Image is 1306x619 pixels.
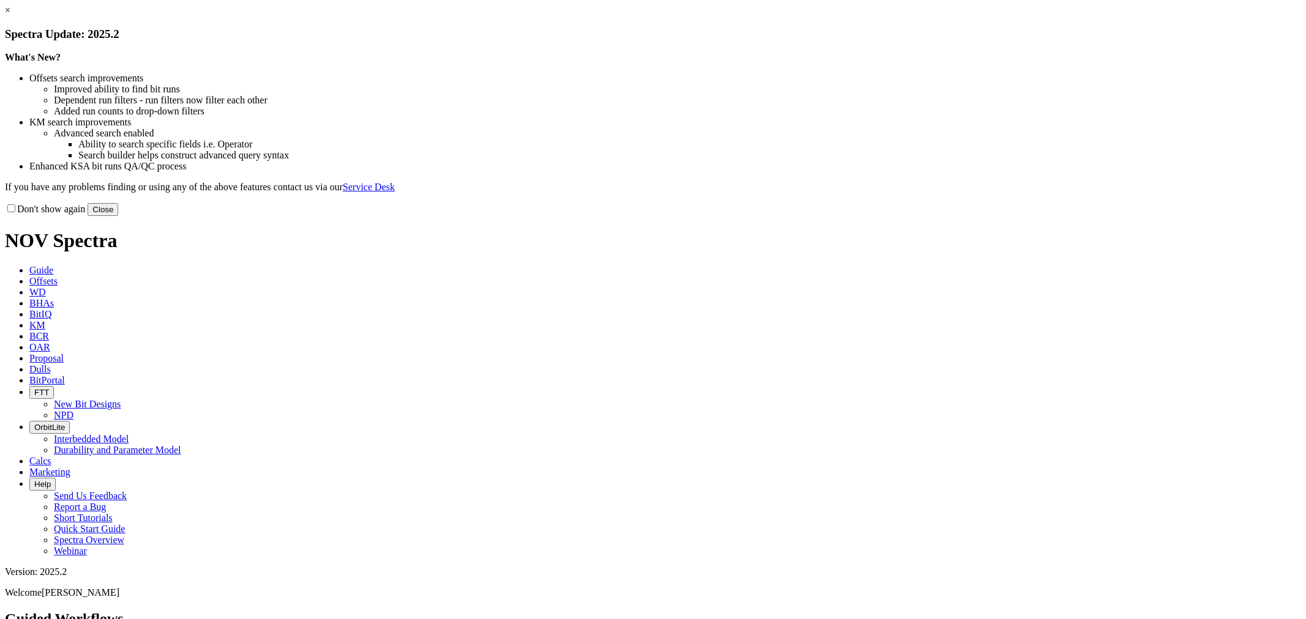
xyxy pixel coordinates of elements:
p: Welcome [5,587,1301,598]
span: Help [34,480,51,489]
span: BitIQ [29,309,51,319]
a: Spectra Overview [54,535,124,545]
li: Dependent run filters - run filters now filter each other [54,95,1301,106]
a: New Bit Designs [54,399,121,409]
span: [PERSON_NAME] [42,587,119,598]
h1: NOV Spectra [5,229,1301,252]
span: BHAs [29,298,54,308]
a: × [5,5,10,15]
strong: What's New? [5,52,61,62]
a: Report a Bug [54,502,106,512]
a: Webinar [54,546,87,556]
span: KM [29,320,45,330]
button: Close [88,203,118,216]
p: If you have any problems finding or using any of the above features contact us via our [5,182,1301,193]
span: Guide [29,265,53,275]
h3: Spectra Update: 2025.2 [5,28,1301,41]
span: BitPortal [29,375,65,385]
li: Advanced search enabled [54,128,1301,139]
a: Send Us Feedback [54,491,127,501]
li: Search builder helps construct advanced query syntax [78,150,1301,161]
a: Quick Start Guide [54,524,125,534]
span: WD [29,287,46,297]
span: OAR [29,342,50,352]
li: KM search improvements [29,117,1301,128]
span: Offsets [29,276,58,286]
a: Short Tutorials [54,513,113,523]
span: Dulls [29,364,51,374]
span: Marketing [29,467,70,477]
span: Proposal [29,353,64,363]
label: Don't show again [5,204,85,214]
li: Improved ability to find bit runs [54,84,1301,95]
a: NPD [54,410,73,420]
span: BCR [29,331,49,341]
li: Offsets search improvements [29,73,1301,84]
li: Enhanced KSA bit runs QA/QC process [29,161,1301,172]
span: Calcs [29,456,51,466]
span: OrbitLite [34,423,65,432]
div: Version: 2025.2 [5,566,1301,577]
li: Ability to search specific fields i.e. Operator [78,139,1301,150]
a: Interbedded Model [54,434,129,444]
a: Durability and Parameter Model [54,445,181,455]
input: Don't show again [7,204,15,212]
li: Added run counts to drop-down filters [54,106,1301,117]
span: FTT [34,388,49,397]
a: Service Desk [343,182,395,192]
